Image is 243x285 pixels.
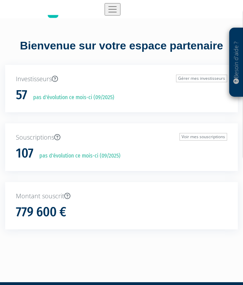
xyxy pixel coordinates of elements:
p: Besoin d'aide ? [232,31,240,94]
p: Souscriptions [16,133,227,142]
h1: 779 600 € [16,205,66,219]
p: Investisseurs [16,75,227,84]
p: pas d'évolution ce mois-ci (09/2025) [35,152,120,160]
a: Voir mes souscriptions [179,133,227,141]
button: Toggle navigation [105,3,120,16]
a: Gérer mes investisseurs [176,75,227,82]
p: Montant souscrit [16,192,227,201]
h1: 57 [16,88,27,102]
img: burger.svg [107,4,118,15]
h1: 107 [16,146,33,161]
p: pas d'évolution ce mois-ci (09/2025) [28,94,114,102]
